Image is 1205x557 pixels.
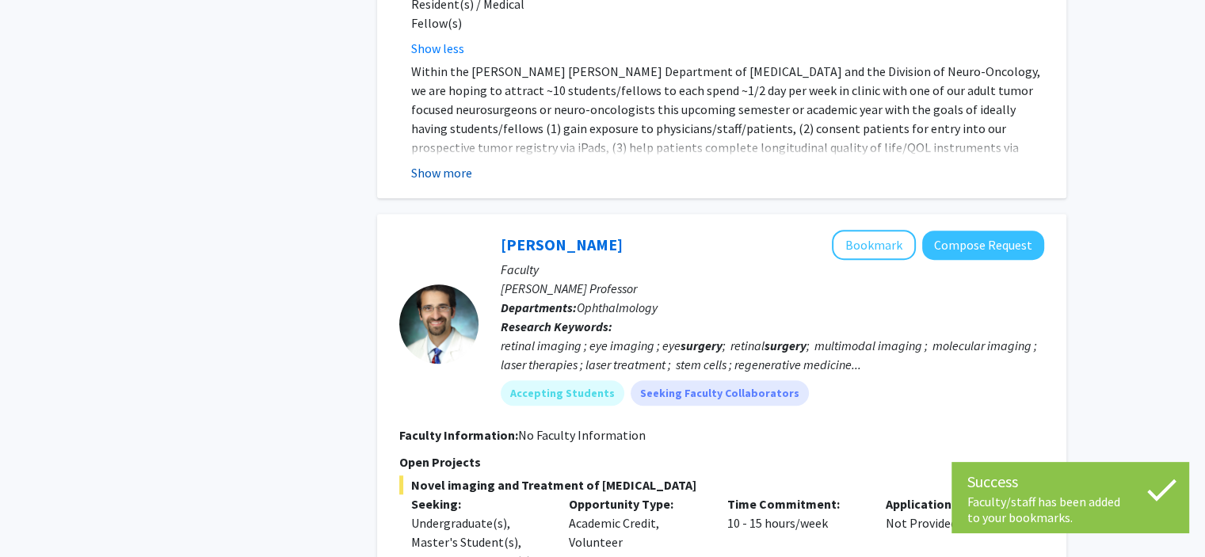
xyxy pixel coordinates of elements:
p: Seeking: [411,494,546,513]
b: Faculty Information: [399,427,518,443]
mat-chip: Seeking Faculty Collaborators [631,380,809,406]
div: Success [967,470,1173,494]
iframe: Chat [12,486,67,545]
b: surgery [681,338,723,353]
p: [PERSON_NAME] Professor [501,279,1044,298]
button: Add Yannis Paulus to Bookmarks [832,230,916,260]
div: Faculty/staff has been added to your bookmarks. [967,494,1173,525]
b: surgery [765,338,807,353]
span: Novel imaging and Treatment of [MEDICAL_DATA] [399,475,1044,494]
mat-chip: Accepting Students [501,380,624,406]
button: Compose Request to Yannis Paulus [922,231,1044,260]
p: Faculty [501,260,1044,279]
span: Ophthalmology [577,299,658,315]
p: Within the [PERSON_NAME] [PERSON_NAME] Department of [MEDICAL_DATA] and the Division of Neuro-Onc... [411,62,1044,195]
p: Time Commitment: [727,494,862,513]
button: Show less [411,39,464,58]
button: Show more [411,163,472,182]
a: [PERSON_NAME] [501,235,623,254]
p: Opportunity Type: [569,494,704,513]
p: Application Deadline: [886,494,1020,513]
span: No Faculty Information [518,427,646,443]
p: Open Projects [399,452,1044,471]
div: retinal imaging ; eye imaging ; eye ; retinal ; multimodal imaging ; molecular imaging ; laser th... [501,336,1044,374]
b: Research Keywords: [501,319,612,334]
b: Departments: [501,299,577,315]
